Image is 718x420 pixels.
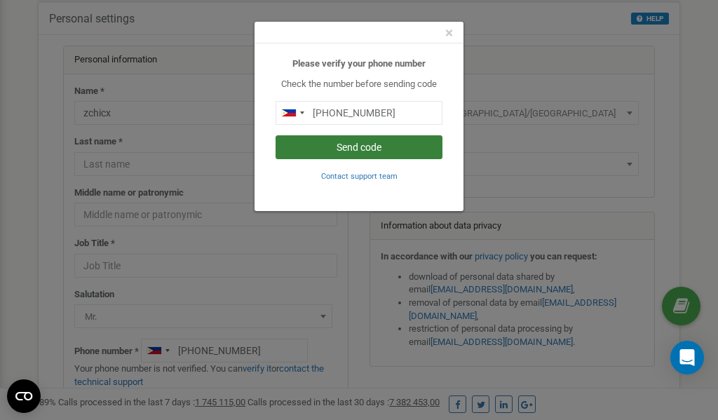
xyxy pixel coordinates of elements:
[7,379,41,413] button: Open CMP widget
[276,135,442,159] button: Send code
[321,170,398,181] a: Contact support team
[670,341,704,374] div: Open Intercom Messenger
[445,25,453,41] span: ×
[276,78,442,91] p: Check the number before sending code
[445,26,453,41] button: Close
[276,102,309,124] div: Telephone country code
[292,58,426,69] b: Please verify your phone number
[276,101,442,125] input: 0905 123 4567
[321,172,398,181] small: Contact support team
